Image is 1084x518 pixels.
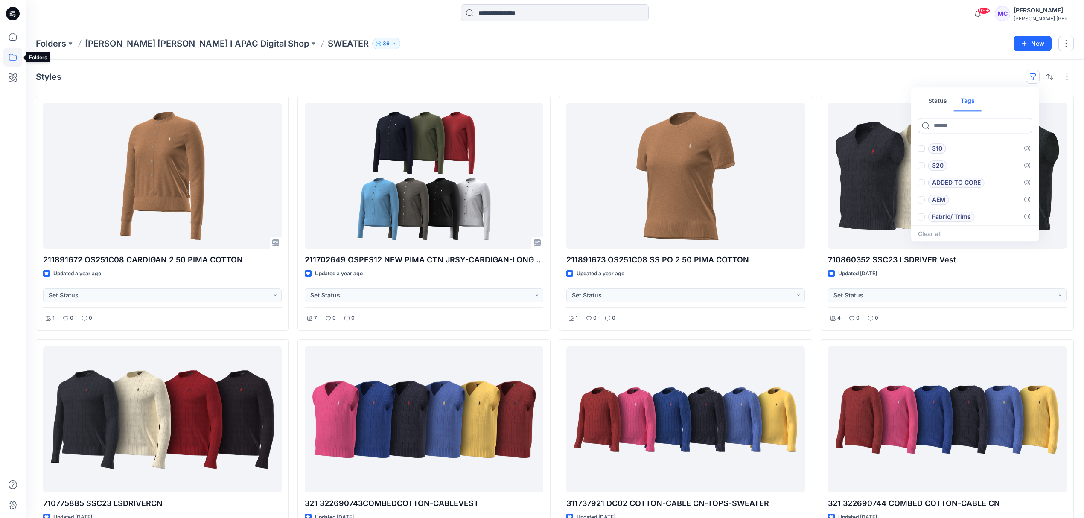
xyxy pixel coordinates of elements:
a: 311737921 DC02 COTTON-CABLE CN-TOPS-SWEATER [566,346,805,492]
div: [PERSON_NAME] [PERSON_NAME] [1014,15,1073,22]
p: 1 [52,314,55,323]
div: [PERSON_NAME] [1014,5,1073,15]
p: 1 [576,314,578,323]
p: ( 0 ) [1024,161,1031,170]
p: 0 [593,314,597,323]
div: MC [995,6,1010,21]
p: 311737921 DC02 COTTON-CABLE CN-TOPS-SWEATER [566,498,805,509]
button: New [1014,36,1052,51]
h4: Styles [36,72,61,82]
p: 321 322690743COMBEDCOTTON-CABLEVEST [305,498,543,509]
a: Folders [36,38,66,49]
a: 211891672 OS251C08 CARDIGAN 2 50 PIMA COTTON [43,103,282,249]
p: 0 [351,314,355,323]
p: 36 [383,39,390,48]
p: 4 [837,314,841,323]
p: 0 [856,314,860,323]
p: Updated a year ago [53,269,101,278]
p: Fabric/ Trims [932,212,971,222]
p: 211891673 OS251C08 SS PO 2 50 PIMA COTTON [566,254,805,266]
p: ( 0 ) [1024,212,1031,221]
p: 0 [89,314,92,323]
p: 0 [70,314,73,323]
p: 710860352 SSC23 LSDRIVER Vest [828,254,1067,266]
a: 321 322690743COMBEDCOTTON-CABLEVEST [305,346,543,492]
p: 0 [332,314,336,323]
p: Updated a year ago [315,269,363,278]
p: 320 [932,160,944,171]
p: 211702649 OSPFS12 NEW PIMA CTN JRSY-CARDIGAN-LONG SLEEVE SWEATER [305,254,543,266]
p: ADDED TO CORE [932,178,981,188]
a: 211891673 OS251C08 SS PO 2 50 PIMA COTTON [566,103,805,249]
a: 710775885 SSC23 LSDRIVERCN [43,346,282,492]
p: ( 0 ) [1024,178,1031,187]
p: ( 0 ) [1024,144,1031,153]
button: 36 [372,38,400,49]
p: 0 [612,314,615,323]
a: 710860352 SSC23 LSDRIVER Vest [828,103,1067,249]
p: 710775885 SSC23 LSDRIVERCN [43,498,282,509]
p: 211891672 OS251C08 CARDIGAN 2 50 PIMA COTTON [43,254,282,266]
p: 321 322690744 COMBED COTTON-CABLE CN [828,498,1067,509]
a: 211702649 OSPFS12 NEW PIMA CTN JRSY-CARDIGAN-LONG SLEEVE SWEATER [305,103,543,249]
p: ( 0 ) [1024,195,1031,204]
p: Updated a year ago [577,269,624,278]
p: 0 [875,314,878,323]
p: SWEATER [328,38,369,49]
p: Updated [DATE] [838,269,877,278]
span: 99+ [977,7,990,14]
button: Tags [954,91,982,111]
p: 310 [932,143,942,154]
button: Status [921,91,954,111]
p: AEM [932,195,945,205]
a: 321 322690744 COMBED COTTON-CABLE CN [828,346,1067,492]
p: 7 [314,314,317,323]
a: [PERSON_NAME] [PERSON_NAME] I APAC Digital Shop [85,38,309,49]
